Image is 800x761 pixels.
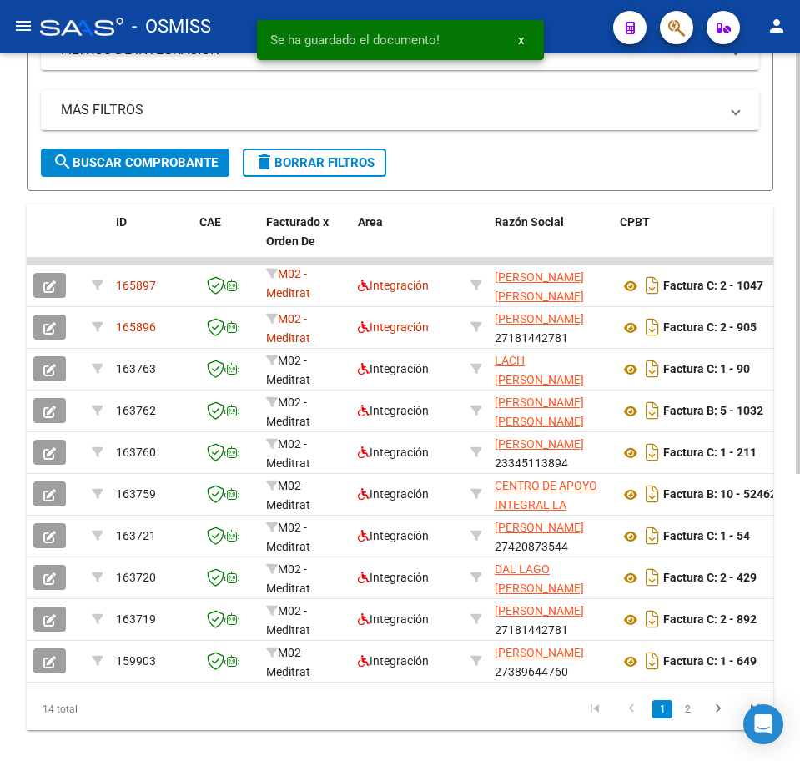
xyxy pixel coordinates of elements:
span: M02 - Meditrat [266,562,310,595]
i: Descargar documento [642,314,663,340]
mat-icon: person [767,16,787,36]
div: 23237821084 [495,560,606,595]
div: 20340438958 [495,393,606,428]
div: 23294889434 [495,268,606,303]
span: M02 - Meditrat [266,396,310,428]
li: page 1 [650,695,675,723]
span: [PERSON_NAME] [495,521,584,534]
span: DAL LAGO [PERSON_NAME] [495,562,584,595]
i: Descargar documento [642,522,663,549]
span: Borrar Filtros [254,155,375,170]
mat-expansion-panel-header: MAS FILTROS [41,90,759,130]
span: M02 - Meditrat [266,646,310,678]
datatable-header-cell: CPBT [613,204,788,278]
strong: Factura C: 2 - 1047 [663,280,763,293]
mat-panel-title: MAS FILTROS [61,101,719,119]
button: Buscar Comprobante [41,149,229,177]
i: Descargar documento [642,397,663,424]
span: CPBT [620,215,650,229]
i: Descargar documento [642,648,663,674]
button: Borrar Filtros [243,149,386,177]
span: 159903 [116,654,156,668]
span: Integración [358,529,429,542]
div: 27181442781 [495,310,606,345]
div: 27364928411 [495,351,606,386]
mat-icon: menu [13,16,33,36]
span: Integración [358,279,429,292]
span: [PERSON_NAME] [495,437,584,451]
span: Integración [358,654,429,668]
div: 14 total [27,688,176,730]
span: M02 - Meditrat [266,312,310,345]
div: 27420873544 [495,518,606,553]
span: M02 - Meditrat [266,479,310,512]
i: Descargar documento [642,606,663,632]
div: 23345113894 [495,435,606,470]
span: M02 - Meditrat [266,521,310,553]
span: 163721 [116,529,156,542]
span: Razón Social [495,215,564,229]
div: 30716231107 [495,476,606,512]
span: [PERSON_NAME] [495,646,584,659]
span: 165896 [116,320,156,334]
span: Facturado x Orden De [266,215,329,248]
span: 163763 [116,362,156,375]
datatable-header-cell: Facturado x Orden De [259,204,351,278]
span: Integración [358,320,429,334]
i: Descargar documento [642,355,663,382]
strong: Factura C: 1 - 649 [663,655,757,668]
span: 163719 [116,612,156,626]
span: Buscar Comprobante [53,155,218,170]
span: Integración [358,446,429,459]
datatable-header-cell: CAE [193,204,259,278]
mat-icon: search [53,152,73,172]
span: 163720 [116,571,156,584]
span: M02 - Meditrat [266,437,310,470]
span: ID [116,215,127,229]
datatable-header-cell: Area [351,204,464,278]
span: Integración [358,487,429,501]
li: page 2 [675,695,700,723]
a: go to next page [702,700,734,718]
button: x [505,25,537,55]
strong: Factura C: 2 - 429 [663,572,757,585]
span: 163760 [116,446,156,459]
span: 163759 [116,487,156,501]
span: x [518,33,524,48]
span: Se ha guardado el documento! [270,32,440,48]
a: go to first page [579,700,611,718]
a: go to previous page [616,700,647,718]
div: 27181442781 [495,602,606,637]
span: - OSMISS [132,8,211,45]
span: [PERSON_NAME] [495,604,584,617]
i: Descargar documento [642,564,663,591]
a: 2 [677,700,697,718]
i: Descargar documento [642,272,663,299]
span: CAE [199,215,221,229]
i: Descargar documento [642,439,663,466]
span: Integración [358,362,429,375]
a: go to last page [739,700,771,718]
datatable-header-cell: Razón Social [488,204,613,278]
div: 27389644760 [495,643,606,678]
strong: Factura B: 10 - 52462 [663,488,777,501]
span: M02 - Meditrat [266,354,310,386]
span: 165897 [116,279,156,292]
strong: Factura C: 1 - 211 [663,446,757,460]
span: [PERSON_NAME] [PERSON_NAME] [495,396,584,428]
datatable-header-cell: ID [109,204,193,278]
span: [PERSON_NAME] [PERSON_NAME] [495,270,584,303]
a: 1 [652,700,672,718]
span: 163762 [116,404,156,417]
span: Integración [358,404,429,417]
mat-icon: delete [254,152,274,172]
span: LACH [PERSON_NAME] [495,354,584,386]
span: Integración [358,612,429,626]
strong: Factura C: 1 - 90 [663,363,750,376]
strong: Factura C: 2 - 892 [663,613,757,627]
i: Descargar documento [642,481,663,507]
span: Integración [358,571,429,584]
strong: Factura C: 2 - 905 [663,321,757,335]
span: M02 - Meditrat [266,604,310,637]
span: Area [358,215,383,229]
